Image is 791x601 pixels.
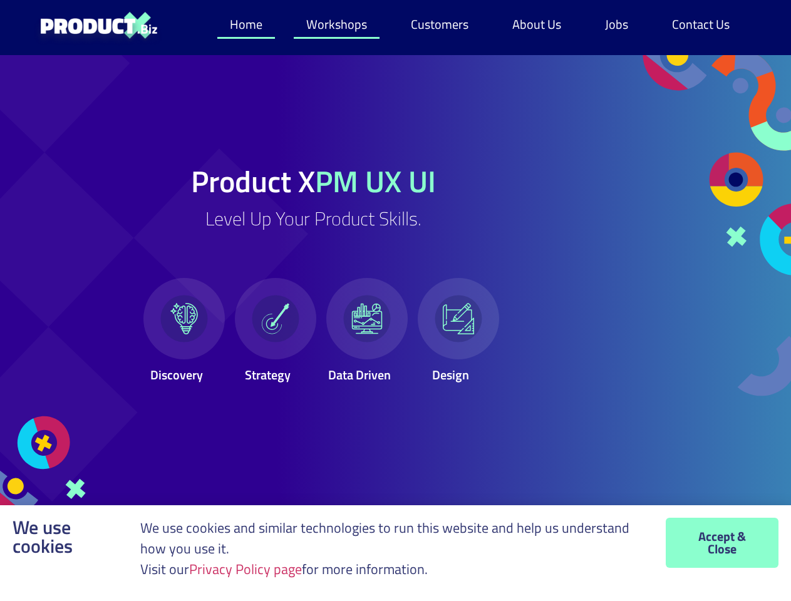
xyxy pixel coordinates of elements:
[150,365,203,384] span: Discovery
[592,10,641,39] a: Jobs
[294,10,380,39] a: Workshops
[315,158,436,204] span: PM UX UI
[398,10,481,39] a: Customers
[205,209,421,228] h2: Level Up Your Product Skills.
[217,10,742,39] nav: Menu
[659,10,742,39] a: Contact Us
[666,518,778,568] a: Accept & Close
[13,518,121,555] p: We use cookies
[189,558,302,580] a: Privacy Policy page
[691,530,753,555] span: Accept & Close
[191,167,436,197] h1: Product X
[140,518,647,580] p: We use cookies and similar technologies to run this website and help us understand how you use it...
[246,365,291,384] span: Strategy
[432,365,469,384] span: Design
[328,365,391,384] span: Data Driven
[217,10,275,39] a: Home
[500,10,574,39] a: About Us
